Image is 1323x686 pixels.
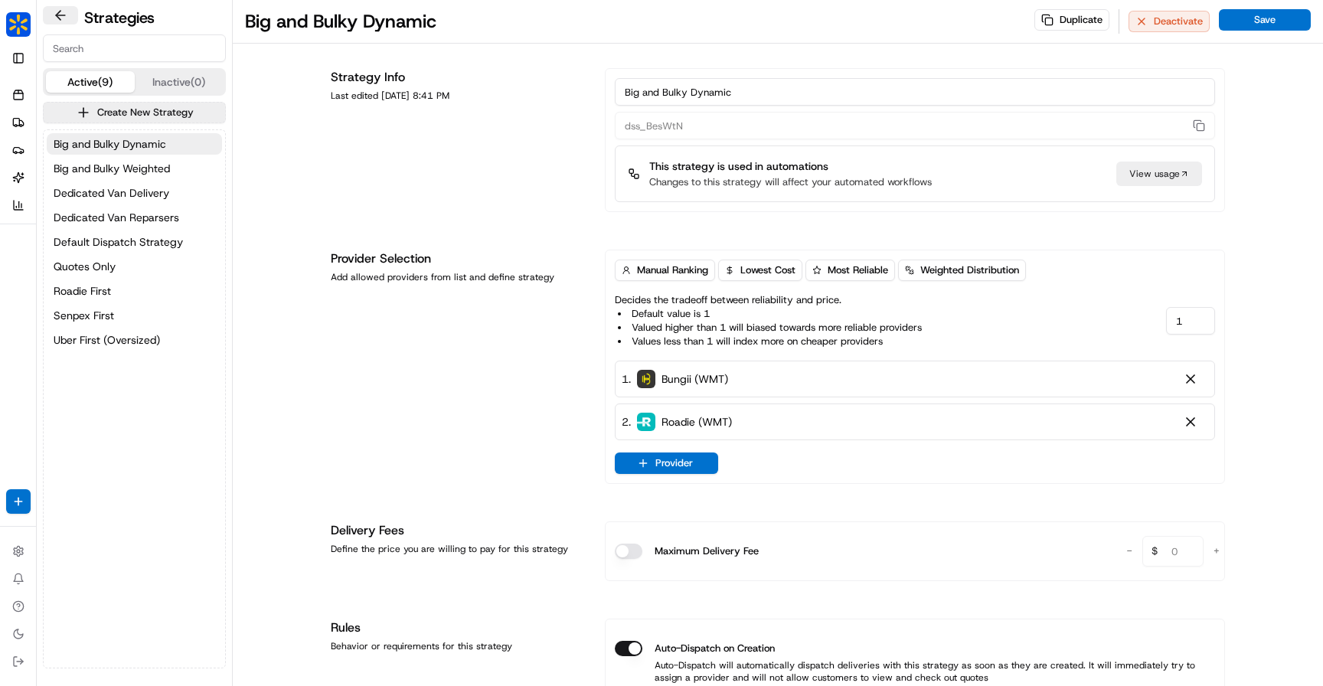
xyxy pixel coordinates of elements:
img: profile_bungii_partner.png [637,370,655,388]
button: Start new chat [260,151,279,169]
div: We're available if you need us! [52,162,194,174]
button: Dedicated Van Delivery [47,182,222,204]
img: Walmart US Stores [6,12,31,37]
span: Manual Ranking [637,263,708,277]
button: Provider [615,452,718,474]
button: Quotes Only [47,256,222,277]
button: Big and Bulky Weighted [47,158,222,179]
h1: Big and Bulky Dynamic [245,9,436,34]
li: Values less than 1 will index more on cheaper providers [618,335,922,348]
span: Knowledge Base [31,222,117,237]
p: Auto-Dispatch will automatically dispatch deliveries with this strategy as soon as they are creat... [615,659,1215,684]
h1: Delivery Fees [331,521,586,540]
li: Default value is 1 [618,307,922,321]
span: API Documentation [145,222,246,237]
img: 1736555255976-a54dd68f-1ca7-489b-9aae-adbdc363a1c4 [15,146,43,174]
button: Active (9) [46,71,135,93]
span: Big and Bulky Weighted [54,161,170,176]
button: Big and Bulky Dynamic [47,133,222,155]
img: Nash [15,15,46,46]
button: Most Reliable [805,260,895,281]
li: Valued higher than 1 will biased towards more reliable providers [618,321,922,335]
button: Walmart US Stores [6,6,31,43]
span: Lowest Cost [740,263,795,277]
button: Senpex First [47,305,222,326]
div: 2 . [622,413,732,430]
a: 💻API Documentation [123,216,252,243]
span: Default Dispatch Strategy [54,234,183,250]
span: Bungii (WMT) [661,371,728,387]
label: Maximum Delivery Fee [655,544,759,559]
input: Search [43,34,226,62]
span: Roadie (WMT) [661,414,732,430]
h2: Strategies [84,7,155,28]
div: 📗 [15,224,28,236]
a: 📗Knowledge Base [9,216,123,243]
button: Inactive (0) [135,71,224,93]
p: Changes to this strategy will affect your automated workflows [649,175,932,189]
h1: Rules [331,619,586,637]
button: Duplicate [1034,9,1109,31]
p: Welcome 👋 [15,61,279,86]
span: Quotes Only [54,259,116,274]
div: 💻 [129,224,142,236]
img: roadie-logo-v2.jpg [637,413,655,431]
div: Start new chat [52,146,251,162]
span: Pylon [152,260,185,271]
button: Save [1219,9,1311,31]
label: Auto-Dispatch on Creation [655,641,775,656]
span: Most Reliable [828,263,888,277]
div: 1 . [622,371,728,387]
span: Uber First (Oversized) [54,332,160,348]
button: Create New Strategy [43,102,226,123]
div: Add allowed providers from list and define strategy [331,271,586,283]
p: This strategy is used in automations [649,158,932,174]
span: $ [1145,538,1164,569]
h1: Provider Selection [331,250,586,268]
button: Lowest Cost [718,260,802,281]
button: Dedicated Van Reparsers [47,207,222,228]
div: Behavior or requirements for this strategy [331,640,586,652]
span: Dedicated Van Reparsers [54,210,179,225]
div: Last edited [DATE] 8:41 PM [331,90,586,102]
a: View usage [1116,162,1202,186]
span: Roadie First [54,283,111,299]
button: Uber First (Oversized) [47,329,222,351]
p: Decides the tradeoff between reliability and price. [615,293,922,348]
input: Clear [40,99,253,115]
h1: Strategy Info [331,68,586,87]
button: Roadie First [47,280,222,302]
div: Define the price you are willing to pay for this strategy [331,543,586,555]
button: Deactivate [1129,11,1210,32]
button: Weighted Distribution [898,260,1026,281]
span: Weighted Distribution [920,263,1019,277]
span: Dedicated Van Delivery [54,185,169,201]
a: Powered byPylon [108,259,185,271]
button: Default Dispatch Strategy [47,231,222,253]
span: Big and Bulky Dynamic [54,136,166,152]
span: Senpex First [54,308,114,323]
button: Manual Ranking [615,260,715,281]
